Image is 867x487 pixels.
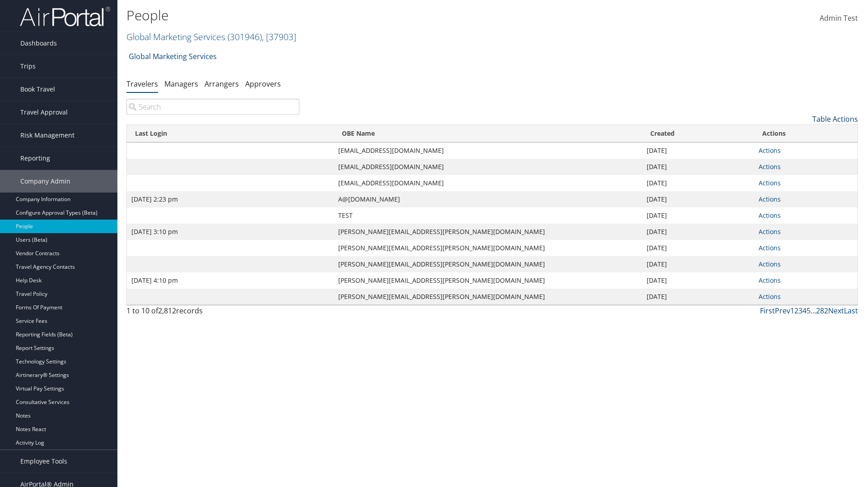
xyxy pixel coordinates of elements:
[334,159,643,175] td: [EMAIL_ADDRESS][DOMAIN_NAME]
[811,306,816,316] span: …
[228,31,262,43] span: ( 301946 )
[820,13,858,23] span: Admin Test
[790,306,794,316] a: 1
[20,101,68,124] span: Travel Approval
[20,170,70,193] span: Company Admin
[334,175,643,191] td: [EMAIL_ADDRESS][DOMAIN_NAME]
[334,125,643,142] th: OBE Name: activate to sort column ascending
[759,260,781,268] a: Actions
[642,191,754,207] td: [DATE]
[642,256,754,272] td: [DATE]
[760,306,775,316] a: First
[759,146,781,155] a: Actions
[642,207,754,224] td: [DATE]
[126,99,299,115] input: Search
[759,195,781,203] a: Actions
[127,191,334,207] td: [DATE] 2:23 pm
[642,224,754,240] td: [DATE]
[806,306,811,316] a: 5
[164,79,198,89] a: Managers
[759,276,781,285] a: Actions
[759,292,781,301] a: Actions
[334,142,643,159] td: [EMAIL_ADDRESS][DOMAIN_NAME]
[205,79,239,89] a: Arrangers
[129,47,217,65] a: Global Marketing Services
[127,224,334,240] td: [DATE] 3:10 pm
[642,175,754,191] td: [DATE]
[126,305,299,321] div: 1 to 10 of records
[794,306,798,316] a: 2
[642,125,754,142] th: Created: activate to sort column ascending
[642,240,754,256] td: [DATE]
[642,289,754,305] td: [DATE]
[20,55,36,78] span: Trips
[126,31,296,43] a: Global Marketing Services
[262,31,296,43] span: , [ 37903 ]
[126,79,158,89] a: Travelers
[816,306,828,316] a: 282
[642,272,754,289] td: [DATE]
[642,159,754,175] td: [DATE]
[334,272,643,289] td: [PERSON_NAME][EMAIL_ADDRESS][PERSON_NAME][DOMAIN_NAME]
[820,5,858,32] a: Admin Test
[20,124,75,147] span: Risk Management
[642,142,754,159] td: [DATE]
[334,289,643,305] td: [PERSON_NAME][EMAIL_ADDRESS][PERSON_NAME][DOMAIN_NAME]
[127,125,334,142] th: Last Login: activate to sort column ascending
[798,306,802,316] a: 3
[802,306,806,316] a: 4
[844,306,858,316] a: Last
[20,450,67,473] span: Employee Tools
[812,114,858,124] a: Table Actions
[754,125,858,142] th: Actions
[759,179,781,187] a: Actions
[334,240,643,256] td: [PERSON_NAME][EMAIL_ADDRESS][PERSON_NAME][DOMAIN_NAME]
[759,243,781,252] a: Actions
[334,224,643,240] td: [PERSON_NAME][EMAIL_ADDRESS][PERSON_NAME][DOMAIN_NAME]
[20,78,55,101] span: Book Travel
[334,207,643,224] td: TEST
[126,6,614,25] h1: People
[127,272,334,289] td: [DATE] 4:10 pm
[20,6,110,27] img: airportal-logo.png
[775,306,790,316] a: Prev
[828,306,844,316] a: Next
[759,211,781,220] a: Actions
[20,32,57,55] span: Dashboards
[759,227,781,236] a: Actions
[334,256,643,272] td: [PERSON_NAME][EMAIL_ADDRESS][PERSON_NAME][DOMAIN_NAME]
[334,191,643,207] td: A@[DOMAIN_NAME]
[20,147,50,170] span: Reporting
[759,162,781,171] a: Actions
[245,79,281,89] a: Approvers
[158,306,176,316] span: 2,812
